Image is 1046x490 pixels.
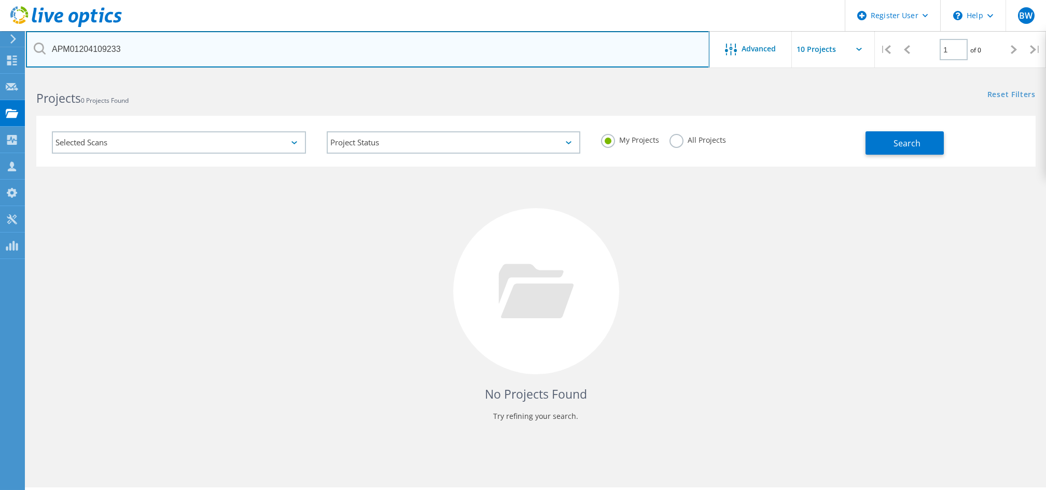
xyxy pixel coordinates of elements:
[1019,11,1033,20] span: BW
[52,131,306,154] div: Selected Scans
[987,91,1036,100] a: Reset Filters
[81,96,129,105] span: 0 Projects Found
[970,46,981,55] span: of 0
[47,386,1025,403] h4: No Projects Found
[866,131,944,155] button: Search
[327,131,581,154] div: Project Status
[894,138,921,149] span: Search
[875,31,896,68] div: |
[742,45,776,52] span: Advanced
[1025,31,1046,68] div: |
[36,90,81,106] b: Projects
[601,134,659,144] label: My Projects
[953,11,963,20] svg: \n
[26,31,709,67] input: Search projects by name, owner, ID, company, etc
[10,22,122,29] a: Live Optics Dashboard
[47,408,1025,425] p: Try refining your search.
[670,134,726,144] label: All Projects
